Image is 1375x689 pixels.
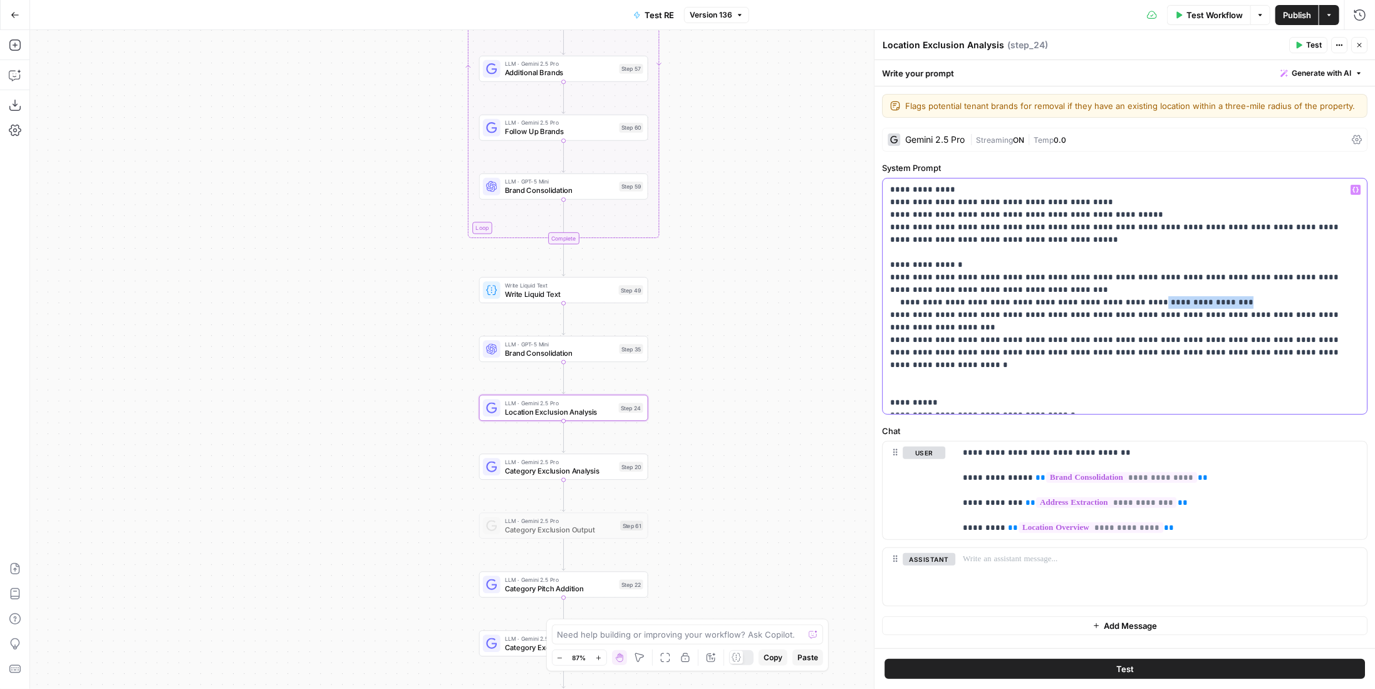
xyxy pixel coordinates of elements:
[573,653,586,663] span: 87%
[1007,39,1048,51] span: ( step_24 )
[505,126,615,137] span: Follow Up Brands
[883,39,1004,51] textarea: Location Exclusion Analysis
[1013,135,1024,145] span: ON
[1306,39,1322,51] span: Test
[1292,68,1351,79] span: Generate with AI
[505,583,615,594] span: Category Pitch Addition
[759,650,787,666] button: Copy
[505,348,615,358] span: Brand Consolidation
[505,185,615,195] span: Brand Consolidation
[562,479,565,511] g: Edge from step_20 to step_61
[505,60,615,68] span: LLM · Gemini 2.5 Pro
[797,652,818,663] span: Paste
[690,9,732,21] span: Version 136
[684,7,749,23] button: Version 136
[1289,37,1327,53] button: Test
[976,135,1013,145] span: Streaming
[1275,65,1367,81] button: Generate with AI
[505,635,616,643] span: LLM · Gemini 2.5 Pro
[792,650,823,666] button: Paste
[1283,9,1311,21] span: Publish
[562,420,565,452] g: Edge from step_24 to step_20
[903,553,955,566] button: assistant
[882,425,1367,437] label: Chat
[479,336,648,362] div: LLM · GPT-5 MiniBrand ConsolidationStep 35
[479,395,648,421] div: LLM · Gemini 2.5 ProLocation Exclusion AnalysisStep 24
[548,232,579,244] div: Complete
[505,465,615,476] span: Category Exclusion Analysis
[505,118,615,127] span: LLM · Gemini 2.5 Pro
[620,521,643,531] div: Step 61
[883,442,945,539] div: user
[479,571,648,598] div: LLM · Gemini 2.5 ProCategory Pitch AdditionStep 22
[1054,135,1066,145] span: 0.0
[505,399,615,408] span: LLM · Gemini 2.5 Pro
[970,133,976,145] span: |
[1116,663,1134,675] span: Test
[645,9,674,21] span: Test RE
[479,56,648,82] div: LLM · Gemini 2.5 ProAdditional BrandsStep 57
[562,303,565,334] g: Edge from step_49 to step_35
[562,656,565,688] g: Edge from step_21 to step_31
[620,462,643,472] div: Step 20
[1104,619,1157,632] span: Add Message
[505,458,615,467] span: LLM · Gemini 2.5 Pro
[505,517,616,526] span: LLM · Gemini 2.5 Pro
[562,598,565,629] g: Edge from step_22 to step_21
[505,67,615,78] span: Additional Brands
[905,100,1359,112] textarea: Flags potential tenant brands for removal if they have an existing location within a three-mile r...
[479,630,648,656] div: LLM · Gemini 2.5 ProCategory Exclusion OutputStep 21
[764,652,782,663] span: Copy
[479,277,648,303] div: Write Liquid TextWrite Liquid TextStep 49
[620,344,643,354] div: Step 35
[505,407,615,417] span: Location Exclusion Analysis
[505,524,616,535] span: Category Exclusion Output
[479,232,648,244] div: Complete
[1024,133,1034,145] span: |
[883,548,945,606] div: assistant
[562,244,565,276] g: Edge from step_45-iteration-end to step_49
[479,453,648,480] div: LLM · Gemini 2.5 ProCategory Exclusion AnalysisStep 20
[562,140,565,172] g: Edge from step_60 to step_59
[505,177,615,186] span: LLM · GPT-5 Mini
[505,281,615,289] span: Write Liquid Text
[1167,5,1250,25] button: Test Workflow
[562,361,565,393] g: Edge from step_35 to step_24
[479,115,648,141] div: LLM · Gemini 2.5 ProFollow Up BrandsStep 60
[1186,9,1243,21] span: Test Workflow
[505,642,616,653] span: Category Exclusion Output
[903,447,945,459] button: user
[620,64,643,74] div: Step 57
[479,174,648,200] div: LLM · GPT-5 MiniBrand ConsolidationStep 59
[885,659,1365,679] button: Test
[479,512,648,539] div: LLM · Gemini 2.5 ProCategory Exclusion OutputStep 61
[882,616,1367,635] button: Add Message
[562,81,565,113] g: Edge from step_57 to step_60
[562,538,565,570] g: Edge from step_61 to step_22
[882,162,1367,174] label: System Prompt
[619,403,643,413] div: Step 24
[505,576,615,584] span: LLM · Gemini 2.5 Pro
[1034,135,1054,145] span: Temp
[1275,5,1319,25] button: Publish
[620,182,643,192] div: Step 59
[905,135,965,144] div: Gemini 2.5 Pro
[620,580,643,590] div: Step 22
[620,123,643,133] div: Step 60
[505,339,615,348] span: LLM · GPT-5 Mini
[562,23,565,54] g: Edge from step_54 to step_57
[505,289,615,299] span: Write Liquid Text
[626,5,682,25] button: Test RE
[874,60,1375,86] div: Write your prompt
[619,285,643,295] div: Step 49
